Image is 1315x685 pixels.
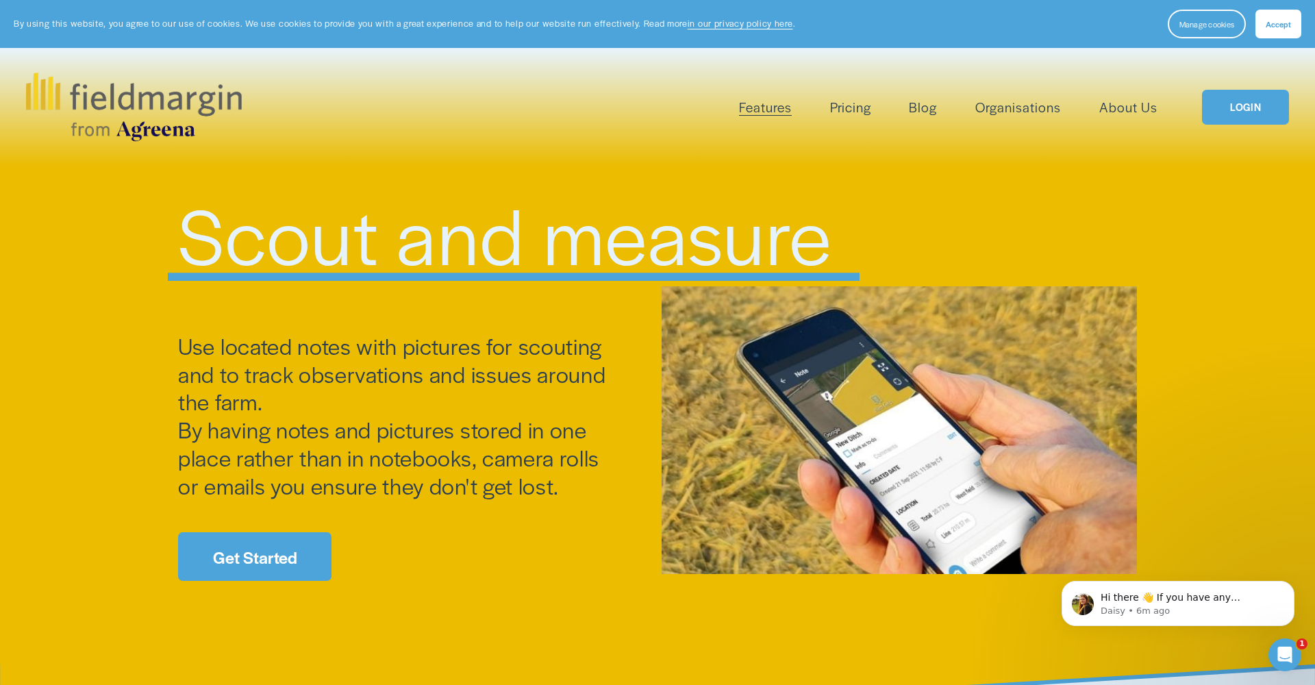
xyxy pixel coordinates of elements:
[909,96,937,119] a: Blog
[830,96,871,119] a: Pricing
[1268,638,1301,671] iframe: Intercom live chat
[688,17,793,29] a: in our privacy policy here
[26,73,241,141] img: fieldmargin.com
[1202,90,1288,125] a: LOGIN
[1297,638,1307,649] span: 1
[1099,96,1157,119] a: About Us
[178,532,331,581] a: Get Started
[1041,552,1315,648] iframe: Intercom notifications message
[14,17,795,30] p: By using this website, you agree to our use of cookies. We use cookies to provide you with a grea...
[739,97,792,117] span: Features
[1168,10,1246,38] button: Manage cookies
[1255,10,1301,38] button: Accept
[178,179,832,288] span: Scout and measure
[739,96,792,119] a: folder dropdown
[1266,18,1291,29] span: Accept
[1179,18,1234,29] span: Manage cookies
[178,330,611,501] span: Use located notes with pictures for scouting and to track observations and issues around the farm...
[975,96,1061,119] a: Organisations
